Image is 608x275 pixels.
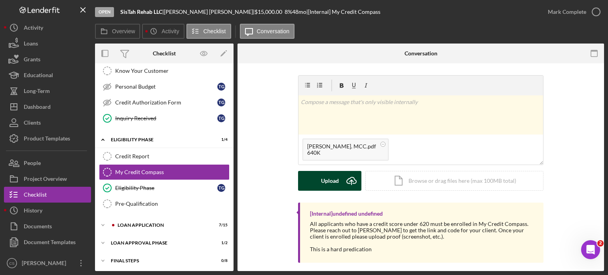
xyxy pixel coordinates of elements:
button: Conversation [240,24,295,39]
div: 48 mo [292,9,306,15]
div: Long-Term [24,83,50,101]
div: People [24,155,41,173]
div: [PERSON_NAME] [20,255,71,273]
div: Credit Report [115,153,229,159]
button: Loans [4,36,91,51]
div: [Internal] undefined undefined [310,211,383,217]
a: Pre-Qualification [99,196,230,212]
button: Activity [4,20,91,36]
div: | [120,9,164,15]
div: Activity [24,20,43,38]
button: Product Templates [4,131,91,146]
div: Grants [24,51,40,69]
div: 1 / 4 [213,137,228,142]
div: Eligibility Phase [115,185,217,191]
div: Loans [24,36,38,53]
button: Clients [4,115,91,131]
label: Conversation [257,28,290,34]
div: Pre-Qualification [115,201,229,207]
div: This is a hard predication [310,246,536,252]
div: Credit Authorization Form [115,99,217,106]
div: 1 / 2 [213,241,228,245]
button: Documents [4,218,91,234]
div: Checklist [24,187,47,205]
div: Eligibility Phase [111,137,208,142]
div: Open [95,7,114,17]
button: Activity [142,24,184,39]
div: 7 / 15 [213,223,228,228]
div: Loan Application [118,223,208,228]
button: Dashboard [4,99,91,115]
button: People [4,155,91,171]
button: Upload [298,171,361,191]
button: Long-Term [4,83,91,99]
label: Activity [161,28,179,34]
a: My Credit Compass [99,164,230,180]
div: Personal Budget [115,83,217,90]
button: Checklist [4,187,91,203]
div: t g [217,114,225,122]
a: Credit Authorization Formtg [99,95,230,110]
button: Mark Complete [540,4,604,20]
div: FINAL STEPS [111,258,208,263]
div: Checklist [153,50,176,57]
div: Dashboard [24,99,51,117]
div: Document Templates [24,234,76,252]
a: Personal Budgettg [99,79,230,95]
a: Know Your Customer [99,63,230,79]
div: Educational [24,67,53,85]
b: SisTah Rehab LLC [120,8,162,15]
div: $15,000.00 [255,9,285,15]
div: Documents [24,218,52,236]
iframe: Intercom live chat [581,240,600,259]
a: Eligibility Phasetg [99,180,230,196]
div: Loan Approval Phase [111,241,208,245]
div: Inquiry Received [115,115,217,121]
div: My Credit Compass [115,169,229,175]
button: Project Overview [4,171,91,187]
div: 640K [307,150,376,156]
div: Know Your Customer [115,68,229,74]
button: Educational [4,67,91,83]
div: History [24,203,42,220]
button: Overview [95,24,140,39]
div: Product Templates [24,131,70,148]
div: 8 % [285,9,292,15]
div: t g [217,184,225,192]
button: Grants [4,51,91,67]
div: 0 / 8 [213,258,228,263]
div: Mark Complete [548,4,586,20]
label: Overview [112,28,135,34]
div: Clients [24,115,41,133]
div: [PERSON_NAME]. MCC.pdf [307,143,376,150]
a: Credit Report [99,148,230,164]
div: All applicants who have a credit score under 620 must be enrolled in My Credit Compass. Please re... [310,221,536,240]
label: Checklist [203,28,226,34]
div: Conversation [405,50,437,57]
div: [PERSON_NAME] [PERSON_NAME] | [164,9,255,15]
a: Inquiry Receivedtg [99,110,230,126]
div: t g [217,99,225,106]
div: t g [217,83,225,91]
button: History [4,203,91,218]
button: CS[PERSON_NAME] [4,255,91,271]
text: CS [9,261,14,266]
div: | [Internal] My Credit Compass [306,9,380,15]
div: Upload [321,171,339,191]
button: Checklist [186,24,231,39]
button: Document Templates [4,234,91,250]
span: 2 [597,240,604,247]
